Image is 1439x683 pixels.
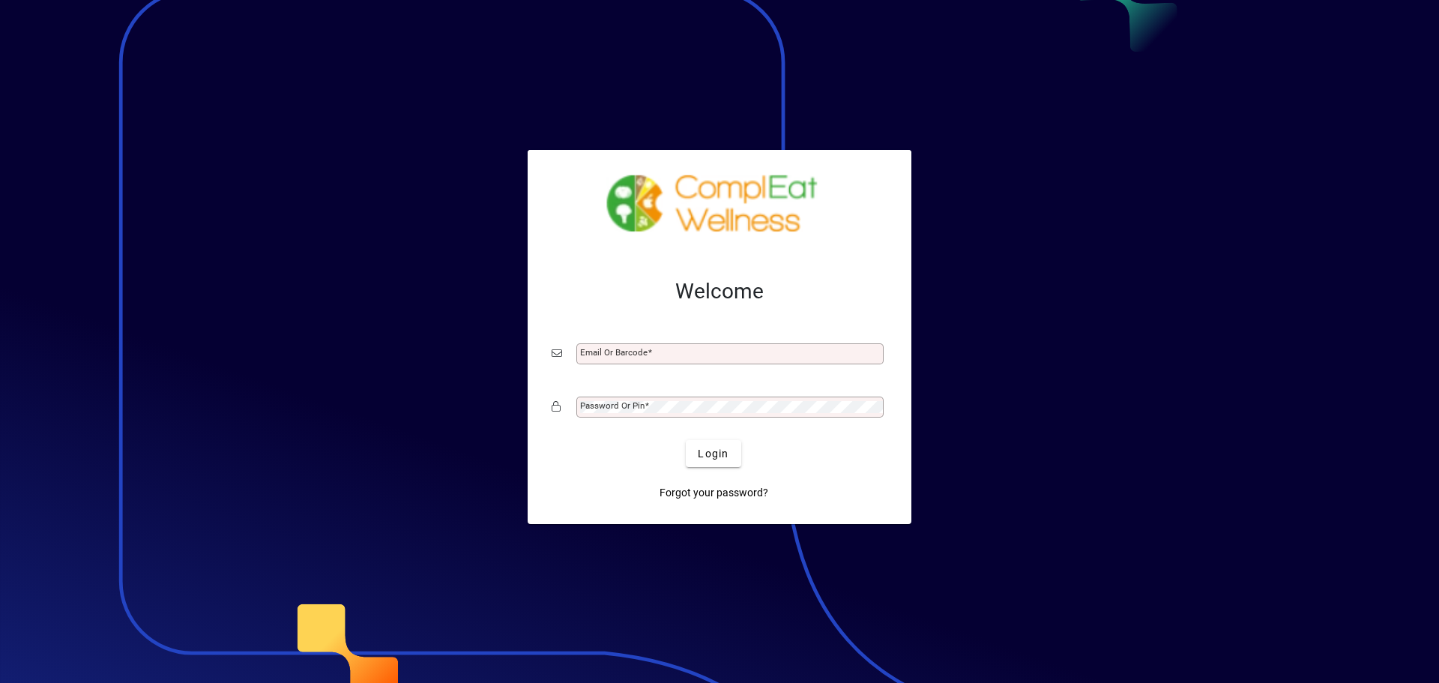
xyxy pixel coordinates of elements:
[580,347,648,358] mat-label: Email or Barcode
[654,479,774,506] a: Forgot your password?
[660,485,768,501] span: Forgot your password?
[686,440,740,467] button: Login
[552,279,887,304] h2: Welcome
[698,446,728,462] span: Login
[580,400,645,411] mat-label: Password or Pin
